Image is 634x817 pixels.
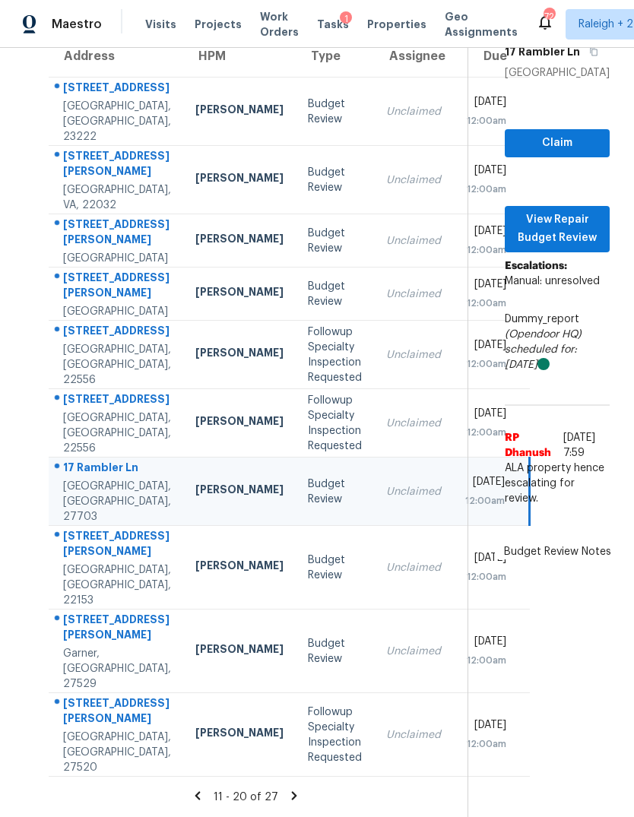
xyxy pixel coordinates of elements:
div: Unclaimed [386,173,441,188]
div: Followup Specialty Inspection Requested [308,705,362,765]
div: [GEOGRAPHIC_DATA], [GEOGRAPHIC_DATA], 22153 [63,562,171,608]
div: [DATE] [465,550,506,569]
div: [PERSON_NAME] [195,558,284,577]
div: Unclaimed [386,484,441,499]
i: (Opendoor HQ) [505,329,582,340]
span: View Repair Budget Review [517,211,598,248]
span: Claim [517,134,598,153]
div: [STREET_ADDRESS][PERSON_NAME] [63,270,171,304]
div: 12:00am [465,493,505,508]
span: Maestro [52,17,102,32]
span: 11 - 20 of 27 [214,792,278,803]
div: [PERSON_NAME] [195,102,284,121]
div: [DATE] [465,406,506,425]
div: [GEOGRAPHIC_DATA] [63,304,171,319]
div: Budget Review [308,477,362,507]
div: 12:00am [465,569,506,584]
div: Unclaimed [386,104,441,119]
div: [STREET_ADDRESS][PERSON_NAME] [63,612,171,646]
span: ALA property hence escalating for review. [505,461,610,506]
div: Followup Specialty Inspection Requested [308,393,362,454]
div: [DATE] [465,277,506,296]
div: Garner, [GEOGRAPHIC_DATA], 27529 [63,646,171,692]
th: Address [49,35,183,78]
span: Manual: unresolved [505,276,600,287]
span: Visits [145,17,176,32]
div: [DATE] [465,163,506,182]
i: scheduled for: [DATE] [505,344,577,370]
div: [DATE] [465,717,506,736]
div: [GEOGRAPHIC_DATA], [GEOGRAPHIC_DATA], 27520 [63,730,171,775]
div: 12:00am [465,736,506,752]
div: Unclaimed [386,416,441,431]
span: Tasks [317,19,349,30]
div: 72 [544,9,554,24]
div: 12:00am [465,356,506,372]
div: [PERSON_NAME] [195,231,284,250]
div: 12:00am [465,296,506,311]
div: [GEOGRAPHIC_DATA], VA, 22032 [63,182,171,213]
div: Unclaimed [386,347,441,363]
div: Unclaimed [386,233,441,249]
span: [DATE] 7:59 [563,432,595,458]
div: Unclaimed [386,727,441,743]
div: 12:00am [465,113,506,128]
div: [GEOGRAPHIC_DATA], [GEOGRAPHIC_DATA], 27703 [63,479,171,524]
div: [PERSON_NAME] [195,725,284,744]
div: [STREET_ADDRESS][PERSON_NAME] [63,217,171,251]
div: [DATE] [465,337,506,356]
div: 17 Rambler Ln [63,460,171,479]
span: Budget Review Notes [495,544,620,559]
div: [GEOGRAPHIC_DATA] [505,65,610,81]
div: 1 [340,11,352,27]
div: [STREET_ADDRESS] [63,80,171,99]
div: [PERSON_NAME] [195,345,284,364]
div: Dummy_report [505,312,610,372]
div: [PERSON_NAME] [195,170,284,189]
span: Geo Assignments [445,9,518,40]
div: [STREET_ADDRESS][PERSON_NAME] [63,528,171,562]
th: Assignee [374,35,453,78]
button: Claim [505,129,610,157]
div: Budget Review [308,553,362,583]
div: [STREET_ADDRESS] [63,391,171,410]
span: Projects [195,17,242,32]
div: Budget Review [308,226,362,256]
div: [STREET_ADDRESS][PERSON_NAME] [63,148,171,182]
div: [DATE] [465,94,506,113]
th: Due [453,35,530,78]
div: [DATE] [465,634,506,653]
div: [PERSON_NAME] [195,284,284,303]
span: Raleigh + 2 [579,17,633,32]
div: [STREET_ADDRESS][PERSON_NAME] [63,695,171,730]
div: 12:00am [465,182,506,197]
div: [GEOGRAPHIC_DATA], [GEOGRAPHIC_DATA], 23222 [63,99,171,144]
div: 12:00am [465,242,506,258]
div: Budget Review [308,97,362,127]
div: [PERSON_NAME] [195,413,284,432]
b: Escalations: [505,261,567,271]
div: [GEOGRAPHIC_DATA] [63,251,171,266]
th: HPM [183,35,296,78]
th: Type [296,35,374,78]
div: Budget Review [308,165,362,195]
div: [PERSON_NAME] [195,482,284,501]
div: Followup Specialty Inspection Requested [308,325,362,385]
button: Copy Address [580,38,601,65]
div: [DATE] [465,223,506,242]
div: Unclaimed [386,560,441,575]
span: Work Orders [260,9,299,40]
div: Unclaimed [386,287,441,302]
div: [STREET_ADDRESS] [63,323,171,342]
div: [GEOGRAPHIC_DATA], [GEOGRAPHIC_DATA], 22556 [63,410,171,456]
div: [DATE] [465,474,505,493]
div: [GEOGRAPHIC_DATA], [GEOGRAPHIC_DATA], 22556 [63,342,171,388]
div: Budget Review [308,636,362,667]
div: Unclaimed [386,644,441,659]
span: RP Dhanush [505,430,557,461]
button: View Repair Budget Review [505,206,610,252]
span: Properties [367,17,426,32]
div: Budget Review [308,279,362,309]
div: [PERSON_NAME] [195,641,284,660]
div: 12:00am [465,425,506,440]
